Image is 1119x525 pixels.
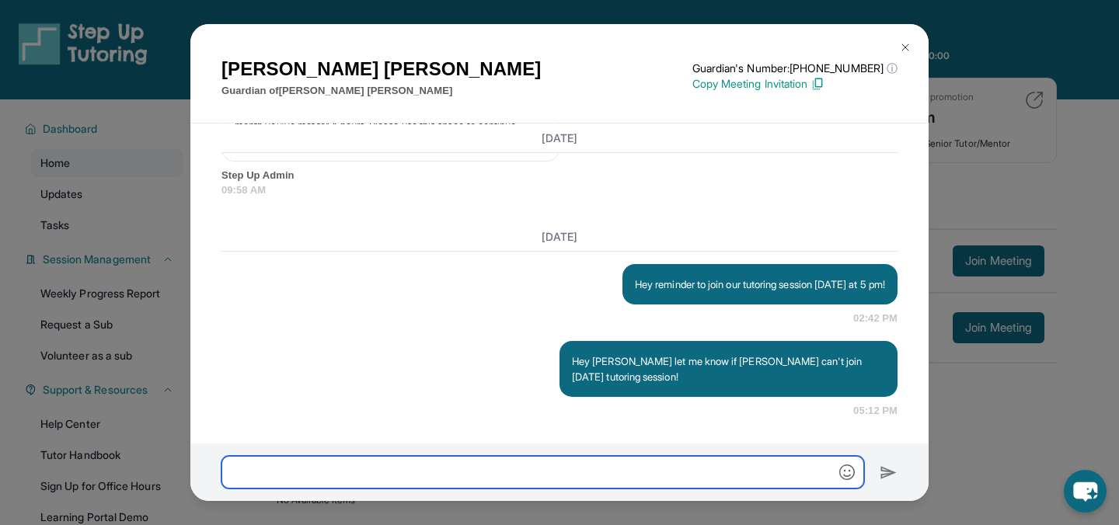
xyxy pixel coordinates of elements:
img: Emoji [839,464,855,480]
h3: [DATE] [221,229,898,245]
p: Hey reminder to join our tutoring session [DATE] at 5 pm! [635,276,885,292]
p: Guardian of [PERSON_NAME] [PERSON_NAME] [221,83,541,99]
span: 02:42 PM [853,311,898,326]
h1: [PERSON_NAME] [PERSON_NAME] [221,55,541,83]
button: chat-button [1064,470,1107,513]
img: Close Icon [899,41,912,54]
img: Copy Icon [810,77,824,91]
span: 05:12 PM [853,403,898,419]
img: Send icon [880,464,898,482]
p: Copy Meeting Invitation [692,76,898,92]
p: Hey [PERSON_NAME] let me know if [PERSON_NAME] can't join [DATE] tutoring session! [572,353,885,384]
p: Guardian's Number: [PHONE_NUMBER] [692,61,898,76]
span: Step Up Admin [221,168,898,183]
span: ⓘ [887,61,898,76]
h3: [DATE] [221,130,898,145]
span: 09:58 AM [221,183,898,198]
